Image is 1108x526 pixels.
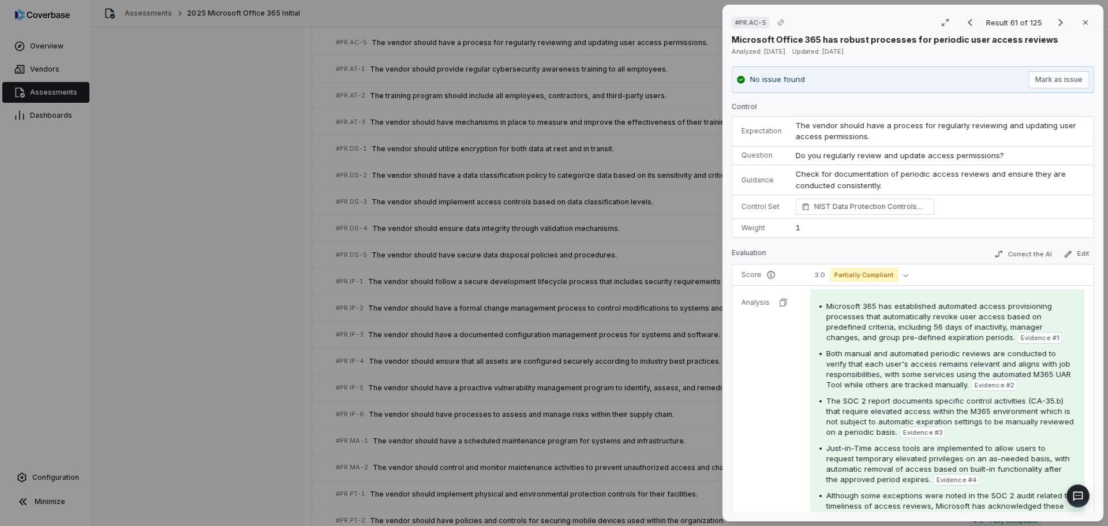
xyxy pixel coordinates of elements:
[750,74,805,85] p: No issue found
[742,270,796,279] p: Score
[792,47,844,55] span: Updated: [DATE]
[986,16,1045,29] p: Result 61 of 125
[990,247,1057,261] button: Correct the AI
[732,47,785,55] span: Analyzed: [DATE]
[903,428,942,437] span: Evidence # 3
[742,298,770,307] p: Analysis
[826,301,1052,342] span: Microsoft 365 has established automated access provisioning processes that automatically revoke u...
[814,201,929,212] span: NIST Data Protection Controls Protect
[732,248,766,262] p: Evaluation
[826,443,1070,484] span: Just-in-Time access tools are implemented to allow users to request temporary elevated privileges...
[1028,71,1090,88] button: Mark as issue
[742,151,782,160] p: Question
[742,176,782,185] p: Guidance
[826,349,1071,389] span: Both manual and automated periodic reviews are conducted to verify that each user's access remain...
[732,102,1094,116] p: Control
[735,18,766,27] span: # PR.AC-5
[975,380,1014,390] span: Evidence # 2
[732,33,1058,46] p: Microsoft Office 365 has robust processes for periodic user access reviews
[742,202,782,211] p: Control Set
[770,12,791,33] button: Copy link
[810,268,913,282] button: 3.0Partially Compliant
[742,223,782,233] p: Weight
[796,151,1004,160] span: Do you regularly review and update access permissions?
[937,475,976,484] span: Evidence # 4
[796,169,1084,191] p: Check for documentation of periodic access reviews and ensure they are conducted consistently.
[1059,247,1094,261] button: Edit
[959,16,982,29] button: Previous result
[796,121,1079,141] span: The vendor should have a process for regularly reviewing and updating user access permissions.
[1021,333,1059,342] span: Evidence # 1
[742,126,782,136] p: Expectation
[796,223,800,232] span: 1
[826,396,1074,437] span: The SOC 2 report documents specific control activities (CA-35.b) that require elevated access wit...
[830,268,899,282] span: Partially Compliant
[1049,16,1072,29] button: Next result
